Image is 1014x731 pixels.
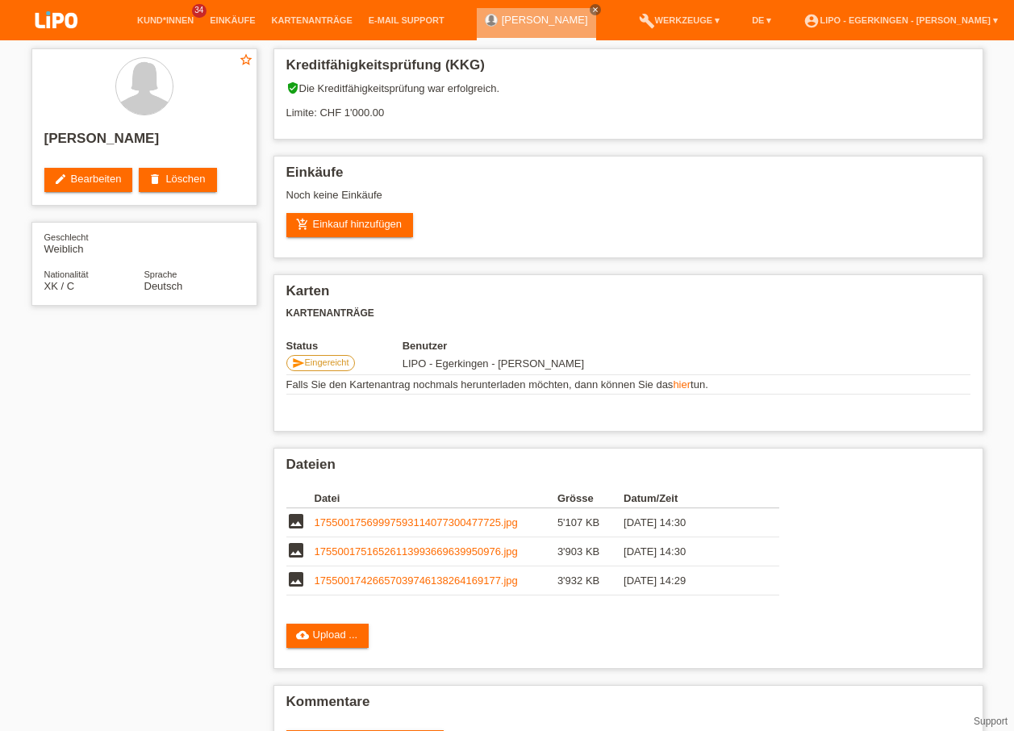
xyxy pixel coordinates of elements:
a: account_circleLIPO - Egerkingen - [PERSON_NAME] ▾ [795,15,1006,25]
a: hier [673,378,691,391]
th: Grösse [557,489,624,508]
i: image [286,512,306,531]
i: image [286,570,306,589]
i: cloud_upload [296,629,309,641]
th: Benutzer [403,340,676,352]
h2: Karten [286,283,970,307]
div: Weiblich [44,231,144,255]
h2: Kommentare [286,694,970,718]
a: 17550017569997593114077300477725.jpg [315,516,518,528]
a: Kartenanträge [264,15,361,25]
a: DE ▾ [744,15,779,25]
span: 34 [192,4,207,18]
a: Support [974,716,1008,727]
th: Status [286,340,403,352]
span: Eingereicht [305,357,349,367]
td: [DATE] 14:30 [624,508,756,537]
td: [DATE] 14:30 [624,537,756,566]
i: close [591,6,599,14]
i: image [286,541,306,560]
a: buildWerkzeuge ▾ [631,15,728,25]
span: 12.08.2025 [403,357,584,370]
a: [PERSON_NAME] [502,14,588,26]
i: send [292,357,305,370]
td: 3'903 KB [557,537,624,566]
a: E-Mail Support [361,15,453,25]
a: editBearbeiten [44,168,133,192]
i: account_circle [803,13,820,29]
a: 17550017426657039746138264169177.jpg [315,574,518,587]
a: cloud_uploadUpload ... [286,624,369,648]
a: Einkäufe [202,15,263,25]
td: 3'932 KB [557,566,624,595]
a: deleteLöschen [139,168,216,192]
td: Falls Sie den Kartenantrag nochmals herunterladen möchten, dann können Sie das tun. [286,375,970,395]
a: add_shopping_cartEinkauf hinzufügen [286,213,414,237]
h3: Kartenanträge [286,307,970,320]
div: Noch keine Einkäufe [286,189,970,213]
span: Sprache [144,269,177,279]
th: Datei [315,489,557,508]
span: Nationalität [44,269,89,279]
i: build [639,13,655,29]
i: verified_user [286,81,299,94]
a: LIPO pay [16,33,97,45]
td: 5'107 KB [557,508,624,537]
i: add_shopping_cart [296,218,309,231]
h2: [PERSON_NAME] [44,131,244,155]
a: Kund*innen [129,15,202,25]
th: Datum/Zeit [624,489,756,508]
span: Deutsch [144,280,183,292]
i: delete [148,173,161,186]
h2: Kreditfähigkeitsprüfung (KKG) [286,57,970,81]
a: 17550017516526113993669639950976.jpg [315,545,518,558]
div: Die Kreditfähigkeitsprüfung war erfolgreich. Limite: CHF 1'000.00 [286,81,970,131]
h2: Dateien [286,457,970,481]
span: Geschlecht [44,232,89,242]
span: Kosovo / C / 27.10.2002 [44,280,75,292]
a: close [590,4,601,15]
h2: Einkäufe [286,165,970,189]
i: edit [54,173,67,186]
a: star_border [239,52,253,69]
i: star_border [239,52,253,67]
td: [DATE] 14:29 [624,566,756,595]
